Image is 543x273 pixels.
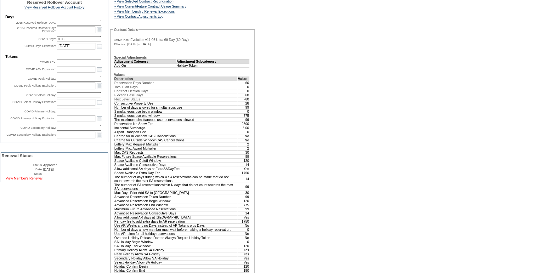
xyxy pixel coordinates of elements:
td: Space Available Cutoff Window [114,158,238,162]
td: 2 [238,142,249,146]
td: Adjustment Subcategory [176,59,249,63]
td: Select Holiday Allow SA Holiday [114,260,238,264]
td: Date: [2,168,42,171]
a: Open the calendar popup. [96,99,103,105]
legend: Contract Details [113,28,139,31]
td: 0 [238,130,249,134]
td: Charge for Outside Window CAS Cancellations [114,138,238,142]
td: 0 [238,227,249,231]
td: 99 [238,105,249,109]
span: Evolution v11.06 Ultra 60 Day (60 Day) [130,38,189,42]
td: Yes [238,215,249,219]
td: Number of days a new member must wait before making a holiday reservation. [114,227,238,231]
td: Per day fee to add extra days to AR reservation [114,219,238,223]
td: SA Holiday Begin Window [114,240,238,244]
td: Yes [238,248,249,252]
td: Maximum Future Advanced Reservations [114,207,238,211]
td: The maximum simultaneous use reservations allowed [114,117,238,122]
td: Yes [238,260,249,264]
a: View Reserved Rollover Account History [25,5,85,9]
td: 1750 [238,171,249,175]
td: Space Available Extra Day Fee [114,171,238,175]
td: The number of days during which X SA reservations can be made that do not count towards the max S... [114,175,238,183]
td: Status: [2,163,42,167]
label: COVID Days: [38,37,56,41]
label: COVID ARs: [40,61,56,64]
label: COVID Secondary Holiday: [20,126,56,129]
label: 2015 Reserved Rollover Days Expiration: [17,26,56,33]
a: Open the calendar popup. [96,115,103,122]
td: 120 [238,264,249,268]
td: Max Future Space Available Reservations [114,154,238,158]
td: Reservation No Show Fee [114,122,238,126]
td: Allow additional AR days at [GEOGRAPHIC_DATA] [114,215,238,219]
span: Flex Level Status [114,97,140,101]
td: Advanced Reservation Token Number [114,195,238,199]
td: Adjustment Category [114,59,177,63]
td: 99 [238,117,249,122]
td: 1750 [238,219,249,223]
td: Holiday Token [176,63,249,67]
td: Charge for In Window CAS Cancellations [114,134,238,138]
td: 99 [238,154,249,158]
label: 2015 Reserved Rollover Days: [16,21,56,24]
td: 30 [238,191,249,195]
label: COVID Peak Holiday Expiration: [14,84,56,87]
td: Lottery Max Award Multiplier [114,146,238,150]
td: 99 [238,207,249,211]
span: Total Plan Days [114,85,138,89]
td: -60 [238,97,249,101]
td: Lottery Max Request Multiplier [114,142,238,146]
td: 0 [238,109,249,113]
td: 120 [238,244,249,248]
td: 0 [238,240,249,244]
a: Open the calendar popup. [96,82,103,89]
td: No [238,223,249,227]
a: » View Membership Renewal Exceptions [114,9,175,13]
b: Special Adjustments [114,55,147,59]
td: 0 [238,89,249,93]
a: Open the calendar popup. [96,66,103,73]
td: 2 [238,146,249,150]
td: Secondary Holiday Allow SA Holiday [114,256,238,260]
label: COVID Secondary Holiday Expiration: [7,133,56,136]
td: Notes: [2,172,42,176]
span: Effective: [114,43,126,46]
td: Tokens [5,54,104,59]
a: » View Current/Future Contract Usage Summary [114,4,186,8]
span: Contract Election Days [114,89,148,93]
td: Max Days Prior Add SA to [GEOGRAPHIC_DATA] [114,191,238,195]
td: Simultaneous use begin window [114,109,238,113]
td: Override Holiday Release Date to Always Require Holiday Token [114,236,238,240]
td: Advanced Reservation End Window [114,203,238,207]
a: Open the calendar popup. [96,43,103,49]
td: 2500 [238,122,249,126]
td: The number of SA reservations within N days that do not count towards the max SA reservations [114,183,238,191]
label: COVID Select Holiday Expiration: [13,100,56,104]
td: Consecutive Property Use [114,101,238,105]
td: 120 [238,158,249,162]
td: Description [114,77,238,81]
td: 60 [238,93,249,97]
td: No [238,134,249,138]
td: Yes [238,256,249,260]
td: 0 [238,85,249,89]
span: [DATE] - [DATE] [127,42,151,46]
span: Election Base Days [114,93,143,97]
label: COVID Primary Holiday: [24,110,56,113]
span: Renewal Status [2,153,33,158]
td: Days [5,15,104,19]
td: Simultaneous use end window [114,113,238,117]
a: Open the calendar popup. [96,131,103,138]
label: COVID Peak Holiday: [28,77,56,80]
td: Yes [238,167,249,171]
td: Peak Holiday Allow SA Holiday [114,252,238,256]
td: No [238,236,249,240]
td: Use AR Weeks and no Days instead of AR Tokens plus Days [114,223,238,227]
td: SA Holiday End Window [114,244,238,248]
td: 14 [238,175,249,183]
td: Space Available Consecutive Days [114,162,238,167]
span: Active Plan: [114,38,129,42]
td: 28 [238,101,249,105]
a: View Member's Renewal [6,176,42,180]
